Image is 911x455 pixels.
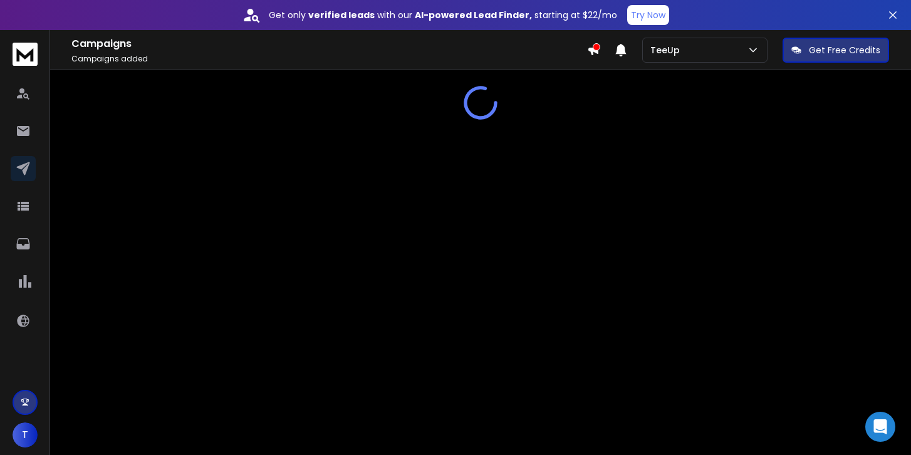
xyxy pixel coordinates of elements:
h1: Campaigns [71,36,587,51]
p: Try Now [631,9,665,21]
p: Campaigns added [71,54,587,64]
button: Get Free Credits [783,38,889,63]
p: TeeUp [650,44,685,56]
button: T [13,422,38,447]
button: Try Now [627,5,669,25]
strong: AI-powered Lead Finder, [415,9,532,21]
img: logo [13,43,38,66]
p: Get only with our starting at $22/mo [269,9,617,21]
p: Get Free Credits [809,44,880,56]
div: Open Intercom Messenger [865,412,895,442]
strong: verified leads [308,9,375,21]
